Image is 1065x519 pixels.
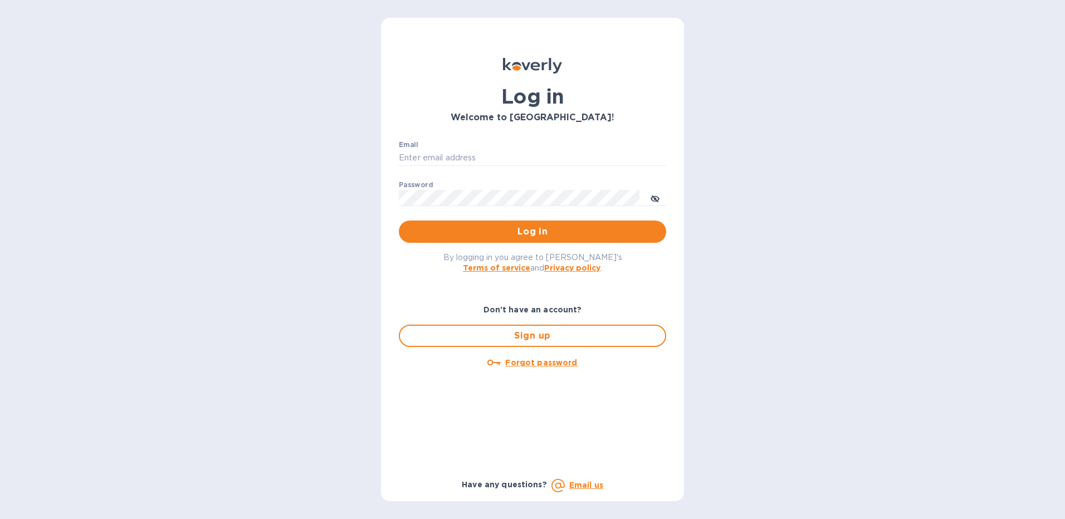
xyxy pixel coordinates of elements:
[443,253,622,272] span: By logging in you agree to [PERSON_NAME]'s and .
[483,305,582,314] b: Don't have an account?
[463,263,530,272] a: Terms of service
[644,187,666,209] button: toggle password visibility
[399,182,433,188] label: Password
[399,141,418,148] label: Email
[569,481,603,489] a: Email us
[544,263,600,272] a: Privacy policy
[503,58,562,74] img: Koverly
[399,150,666,167] input: Enter email address
[399,85,666,108] h1: Log in
[409,329,656,342] span: Sign up
[462,480,547,489] b: Have any questions?
[399,325,666,347] button: Sign up
[408,225,657,238] span: Log in
[399,221,666,243] button: Log in
[399,112,666,123] h3: Welcome to [GEOGRAPHIC_DATA]!
[505,358,577,367] u: Forgot password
